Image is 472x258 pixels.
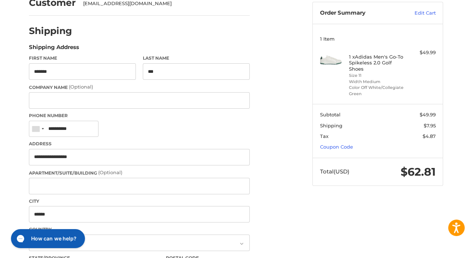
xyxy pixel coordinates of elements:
span: $4.87 [423,133,436,139]
small: (Optional) [69,84,93,90]
h4: 1 x Adidas Men's Go-To Spikeless 2.0 Golf Shoes [349,54,405,72]
small: (Optional) [98,169,122,175]
label: City [29,198,250,205]
span: Subtotal [320,112,341,117]
a: Coupon Code [320,144,353,150]
span: Total (USD) [320,168,349,175]
div: $49.99 [407,49,436,56]
span: $49.99 [420,112,436,117]
h3: 1 Item [320,36,436,42]
li: Size 11 [349,72,405,79]
a: Edit Cart [399,10,436,17]
label: Address [29,141,250,147]
label: Country [29,226,250,233]
label: Apartment/Suite/Building [29,169,250,176]
label: Last Name [143,55,250,61]
h3: Order Summary [320,10,399,17]
span: Shipping [320,123,342,128]
label: First Name [29,55,136,61]
h2: Shipping [29,25,72,37]
iframe: Gorgias live chat messenger [7,227,87,251]
span: Tax [320,133,328,139]
label: Phone Number [29,112,250,119]
li: Width Medium [349,79,405,85]
span: $7.95 [424,123,436,128]
label: Company Name [29,83,250,91]
span: $62.81 [401,165,436,179]
li: Color Off White/Collegiate Green [349,85,405,97]
legend: Shipping Address [29,43,79,55]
